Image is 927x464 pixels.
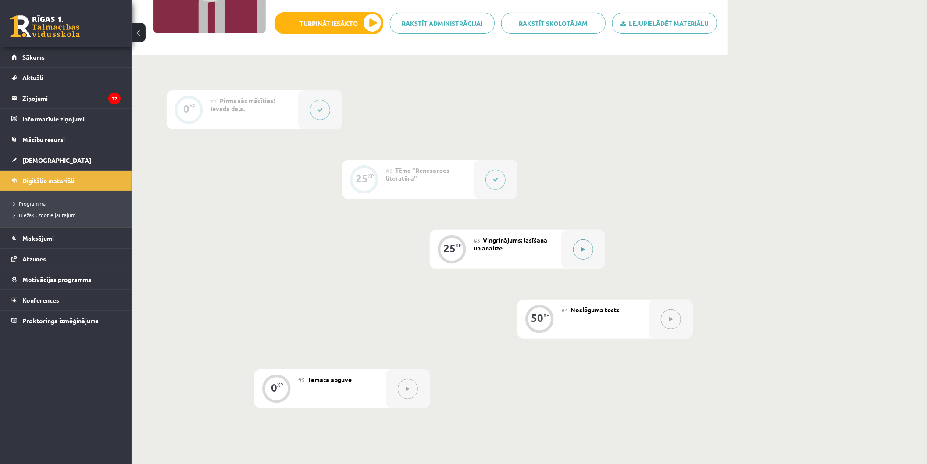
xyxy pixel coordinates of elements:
span: #5 [298,376,305,383]
span: Noslēguma tests [570,306,620,314]
div: XP [189,104,196,108]
span: [DEMOGRAPHIC_DATA] [22,156,91,164]
div: XP [543,313,549,318]
span: Programma [13,200,46,207]
span: #2 [386,167,392,174]
span: Biežāk uzdotie jautājumi [13,211,77,218]
div: XP [277,382,283,387]
a: Rakstīt administrācijai [390,13,495,34]
a: Informatīvie ziņojumi [11,109,121,129]
span: #1 [210,97,217,104]
div: 0 [183,105,189,113]
a: Mācību resursi [11,129,121,150]
a: Ziņojumi12 [11,88,121,108]
span: Atzīmes [22,255,46,263]
span: Tēma "Renesanses literatūra" [386,166,449,182]
div: XP [368,173,374,178]
a: Programma [13,200,123,207]
span: Vingrinājums: lasīšana un analīze [474,236,547,252]
span: Aktuāli [22,74,43,82]
legend: Maksājumi [22,228,121,248]
button: Turpināt iesākto [275,12,383,34]
span: #4 [561,307,568,314]
a: Lejupielādēt materiālu [612,13,717,34]
span: Digitālie materiāli [22,177,75,185]
a: [DEMOGRAPHIC_DATA] [11,150,121,170]
span: Konferences [22,296,59,304]
div: 0 [271,384,277,392]
span: #3 [474,237,480,244]
span: Motivācijas programma [22,275,92,283]
legend: Ziņojumi [22,88,121,108]
a: Motivācijas programma [11,269,121,289]
span: Temata apguve [307,375,352,383]
span: Pirms sāc mācīties! Ievada daļa. [210,96,275,112]
span: Proktoringa izmēģinājums [22,317,99,325]
span: Mācību resursi [22,136,65,143]
legend: Informatīvie ziņojumi [22,109,121,129]
a: Maksājumi [11,228,121,248]
a: Rīgas 1. Tālmācības vidusskola [10,15,80,37]
a: Sākums [11,47,121,67]
div: 50 [531,314,543,322]
a: Digitālie materiāli [11,171,121,191]
div: 25 [356,175,368,182]
span: Sākums [22,53,45,61]
div: XP [456,243,462,248]
div: 25 [443,244,456,252]
a: Aktuāli [11,68,121,88]
i: 12 [108,93,121,104]
a: Proktoringa izmēģinājums [11,311,121,331]
a: Rakstīt skolotājam [501,13,606,34]
a: Atzīmes [11,249,121,269]
a: Konferences [11,290,121,310]
a: Biežāk uzdotie jautājumi [13,211,123,219]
